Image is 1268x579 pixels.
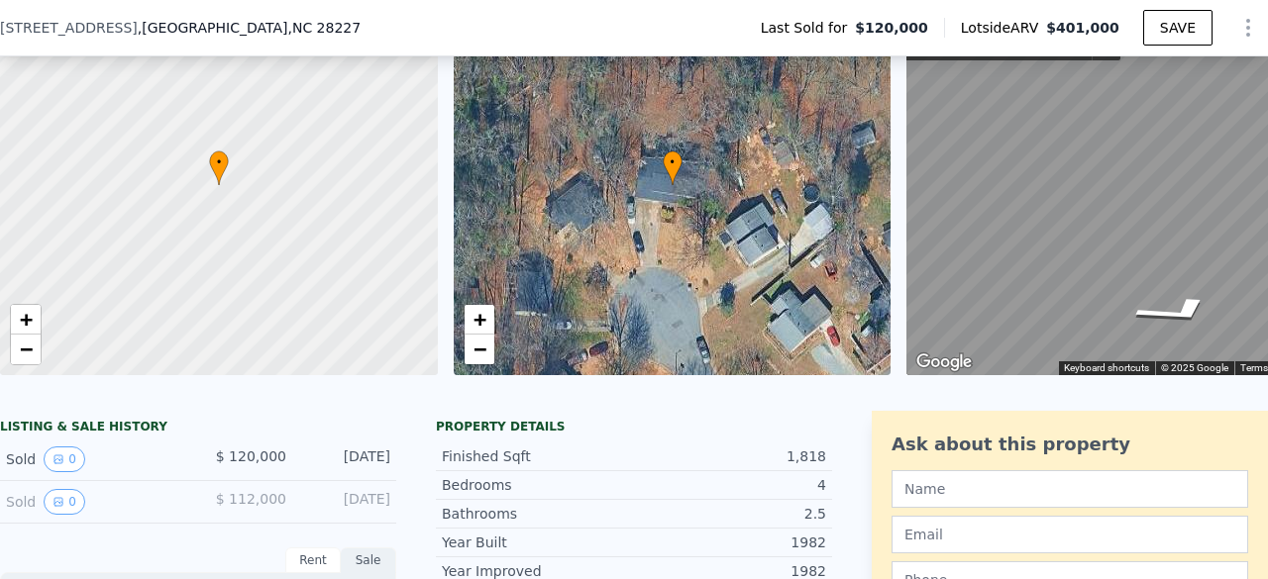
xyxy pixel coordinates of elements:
div: • [209,150,229,185]
span: , [GEOGRAPHIC_DATA] [138,18,361,38]
div: Property details [436,419,832,434]
button: Show Options [1228,8,1268,48]
span: • [209,153,229,171]
div: 1982 [634,532,826,552]
span: • [663,153,683,171]
a: Zoom out [465,335,494,364]
div: 2.5 [634,504,826,524]
a: Zoom in [11,305,41,335]
input: Name [892,470,1248,508]
div: Sold [6,446,182,472]
button: View historical data [44,446,85,472]
a: Zoom in [465,305,494,335]
button: View historical data [44,489,85,515]
div: Bathrooms [442,504,634,524]
div: [DATE] [302,446,390,472]
div: Sale [341,547,396,573]
button: SAVE [1143,10,1213,46]
span: + [20,307,33,332]
img: Google [911,349,977,375]
div: • [663,150,683,185]
div: 1,818 [634,446,826,466]
div: 4 [634,475,826,495]
div: Sold [6,489,182,515]
div: Bedrooms [442,475,634,495]
a: Open this area in Google Maps (opens a new window) [911,349,977,375]
span: Lotside ARV [961,18,1046,38]
span: © 2025 Google [1161,362,1228,373]
input: Email [892,516,1248,553]
div: Finished Sqft [442,446,634,466]
span: $120,000 [855,18,928,38]
span: + [473,307,485,332]
div: Rent [285,547,341,573]
span: Last Sold for [761,18,856,38]
span: , NC 28227 [287,20,361,36]
a: Zoom out [11,335,41,364]
div: Year Built [442,532,634,552]
div: Ask about this property [892,431,1248,458]
span: $ 112,000 [216,491,286,507]
span: − [20,337,33,361]
path: Go Southeast, Cassio Ct [1103,288,1251,333]
a: Terms (opens in new tab) [1240,362,1268,373]
button: Keyboard shortcuts [1064,361,1149,375]
span: $401,000 [1046,20,1119,36]
div: [DATE] [302,489,390,515]
span: − [473,337,485,361]
span: $ 120,000 [216,448,286,464]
